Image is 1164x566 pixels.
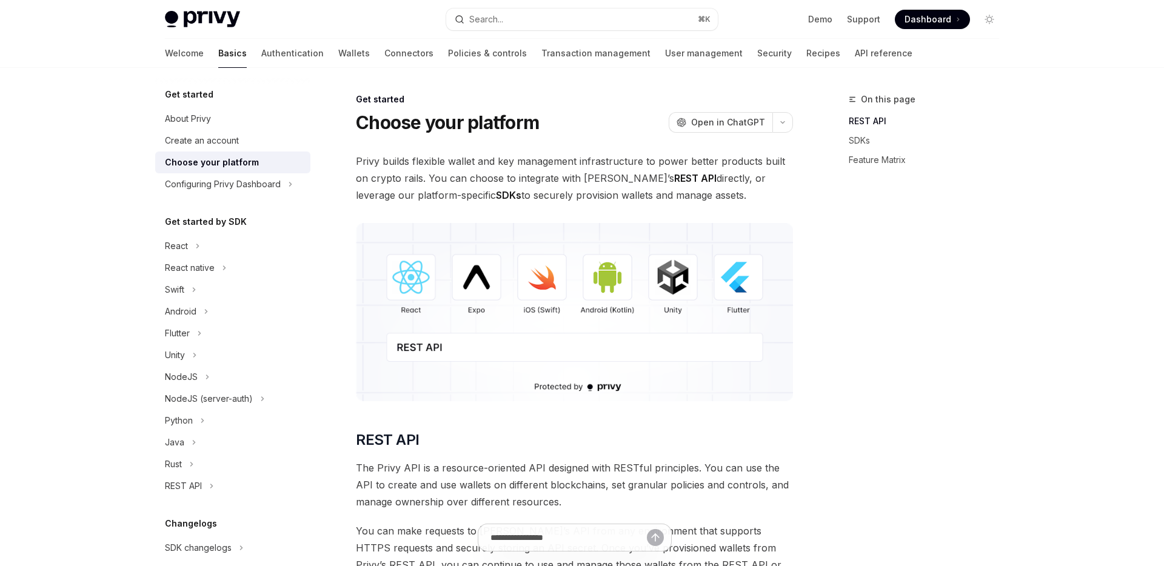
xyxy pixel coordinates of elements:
[155,322,310,344] button: Toggle Flutter section
[757,39,792,68] a: Security
[155,173,310,195] button: Toggle Configuring Privy Dashboard section
[691,116,765,128] span: Open in ChatGPT
[647,529,664,546] button: Send message
[665,39,743,68] a: User management
[155,410,310,431] button: Toggle Python section
[165,215,247,229] h5: Get started by SDK
[155,151,310,173] a: Choose your platform
[155,475,310,497] button: Toggle REST API section
[849,150,1009,170] a: Feature Matrix
[849,131,1009,150] a: SDKs
[155,537,310,559] button: Toggle SDK changelogs section
[155,130,310,151] a: Create an account
[165,304,196,319] div: Android
[218,39,247,68] a: Basics
[490,524,647,551] input: Ask a question...
[155,279,310,301] button: Toggle Swift section
[356,93,793,105] div: Get started
[165,133,239,148] div: Create an account
[155,388,310,410] button: Toggle NodeJS (server-auth) section
[448,39,527,68] a: Policies & controls
[861,92,915,107] span: On this page
[541,39,651,68] a: Transaction management
[847,13,880,25] a: Support
[165,239,188,253] div: React
[356,112,539,133] h1: Choose your platform
[165,391,253,406] div: NodeJS (server-auth)
[165,516,217,531] h5: Changelogs
[165,413,193,428] div: Python
[165,435,184,450] div: Java
[155,235,310,257] button: Toggle React section
[165,11,240,28] img: light logo
[808,13,832,25] a: Demo
[469,12,503,27] div: Search...
[165,155,259,170] div: Choose your platform
[165,261,215,275] div: React native
[165,112,211,126] div: About Privy
[806,39,840,68] a: Recipes
[155,366,310,388] button: Toggle NodeJS section
[261,39,324,68] a: Authentication
[155,453,310,475] button: Toggle Rust section
[356,153,793,204] span: Privy builds flexible wallet and key management infrastructure to power better products built on ...
[165,457,182,471] div: Rust
[155,257,310,279] button: Toggle React native section
[356,223,793,401] img: images/Platform2.png
[849,112,1009,131] a: REST API
[165,177,281,191] div: Configuring Privy Dashboard
[165,348,185,362] div: Unity
[356,430,419,450] span: REST API
[980,10,999,29] button: Toggle dark mode
[165,39,204,68] a: Welcome
[338,39,370,68] a: Wallets
[155,344,310,366] button: Toggle Unity section
[165,282,184,297] div: Swift
[155,301,310,322] button: Toggle Android section
[155,431,310,453] button: Toggle Java section
[165,326,190,341] div: Flutter
[165,541,232,555] div: SDK changelogs
[446,8,718,30] button: Open search
[674,172,717,184] strong: REST API
[698,15,711,24] span: ⌘ K
[165,479,202,493] div: REST API
[165,87,213,102] h5: Get started
[855,39,912,68] a: API reference
[669,112,772,133] button: Open in ChatGPT
[496,189,521,201] strong: SDKs
[165,370,198,384] div: NodeJS
[356,459,793,510] span: The Privy API is a resource-oriented API designed with RESTful principles. You can use the API to...
[895,10,970,29] a: Dashboard
[905,13,951,25] span: Dashboard
[384,39,433,68] a: Connectors
[155,108,310,130] a: About Privy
